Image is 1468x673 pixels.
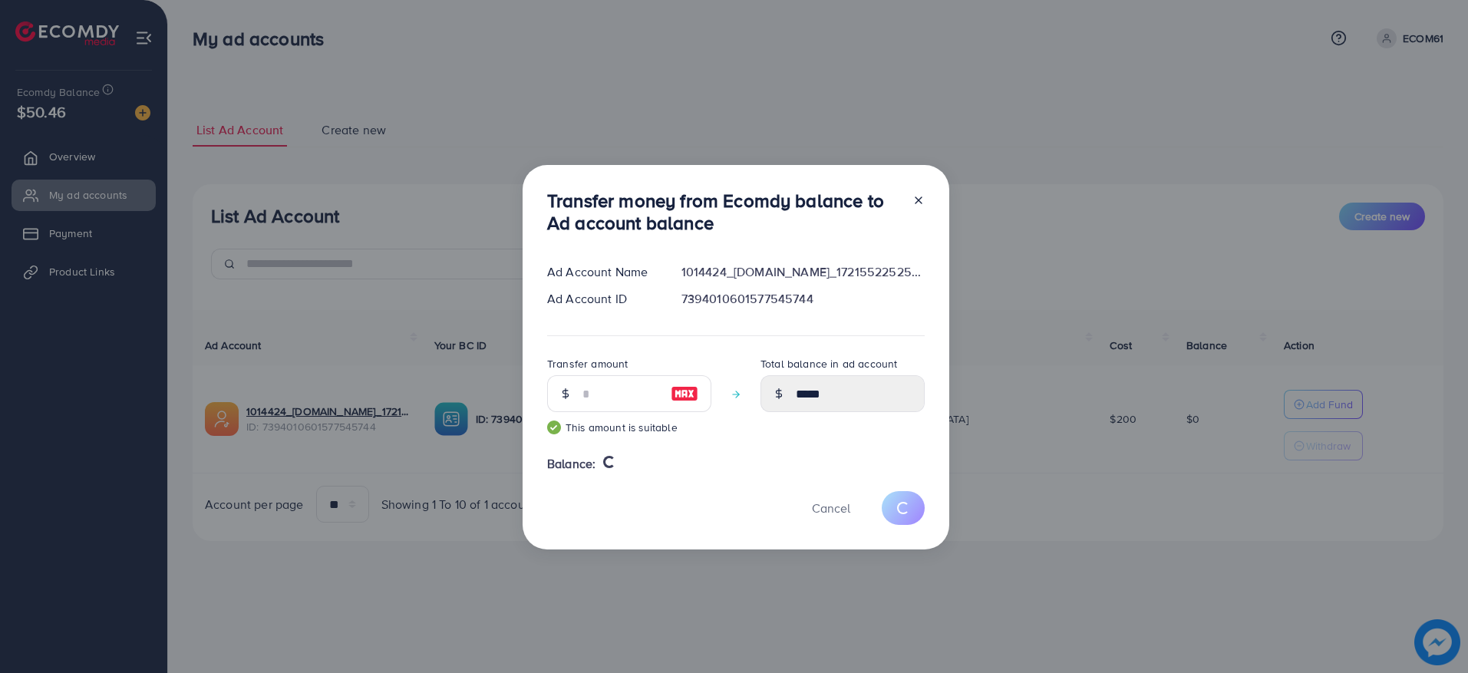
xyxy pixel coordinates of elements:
small: This amount is suitable [547,420,711,435]
label: Transfer amount [547,356,628,371]
span: Balance: [547,455,595,473]
span: Cancel [812,500,850,516]
img: guide [547,421,561,434]
div: Ad Account ID [535,290,669,308]
h3: Transfer money from Ecomdy balance to Ad account balance [547,190,900,234]
div: 7394010601577545744 [669,290,937,308]
div: 1014424_[DOMAIN_NAME]_1721552252557 [669,263,937,281]
button: Cancel [793,491,869,524]
label: Total balance in ad account [760,356,897,371]
div: Ad Account Name [535,263,669,281]
img: image [671,384,698,403]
